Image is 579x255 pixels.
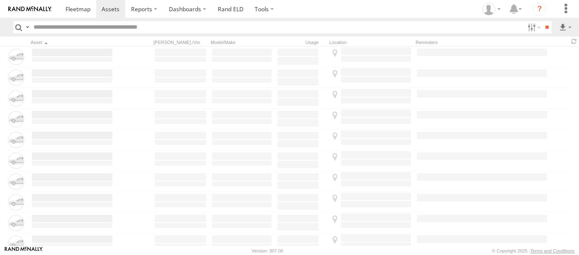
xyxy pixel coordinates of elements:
[530,248,574,253] a: Terms and Conditions
[558,21,572,33] label: Export results as...
[416,39,496,45] div: Reminders
[5,247,43,255] a: Visit our Website
[479,3,504,15] div: Butch Tucker
[276,39,326,45] div: Usage
[533,2,546,16] i: ?
[252,248,283,253] div: Version: 307.00
[492,248,574,253] div: © Copyright 2025 -
[569,37,579,45] span: Refresh
[24,21,31,33] label: Search Query
[524,21,542,33] label: Search Filter Options
[31,39,114,45] div: Click to Sort
[153,39,207,45] div: [PERSON_NAME]./Vin
[211,39,273,45] div: Model/Make
[8,6,51,12] img: rand-logo.svg
[329,39,412,45] div: Location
